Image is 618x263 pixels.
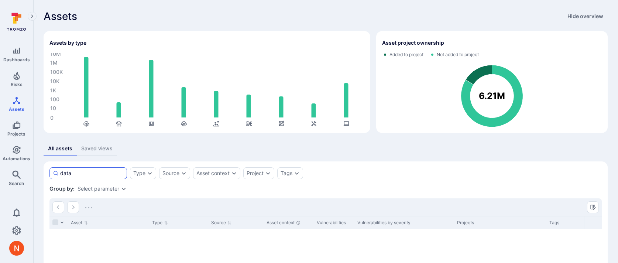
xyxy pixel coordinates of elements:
[71,220,88,226] button: Sort by Asset
[38,25,608,133] div: Assets overview
[317,219,351,226] div: Vulnerabilities
[133,170,145,176] button: Type
[50,51,61,57] text: 10M
[437,52,479,58] span: Not added to project
[50,115,54,121] text: 0
[44,142,608,156] div: assets tabs
[247,170,264,176] button: Project
[50,105,56,111] text: 10
[479,91,505,102] text: 6.21M
[50,96,59,102] text: 100
[196,170,230,176] button: Asset context
[147,170,153,176] button: Expand dropdown
[3,156,30,161] span: Automations
[231,170,237,176] button: Expand dropdown
[121,186,127,192] button: Expand dropdown
[563,10,608,22] button: Hide overview
[296,221,301,225] div: Automatically discovered context associated with the asset
[50,69,63,75] text: 100K
[211,220,231,226] button: Sort by Source
[44,10,77,22] span: Assets
[60,170,124,177] input: Search asset
[357,219,451,226] div: Vulnerabilities by severity
[587,201,599,213] button: Manage columns
[49,39,86,47] h2: Assets by type
[162,170,179,176] button: Source
[50,59,58,66] text: 1M
[28,12,37,21] button: Expand navigation menu
[49,185,75,192] span: Group by:
[50,87,56,93] text: 1K
[30,13,35,20] i: Expand navigation menu
[9,106,24,112] span: Assets
[11,82,23,87] span: Risks
[52,201,64,213] button: Go to the previous page
[267,219,311,226] div: Asset context
[265,170,271,176] button: Expand dropdown
[9,241,24,256] div: Neeren Patki
[50,78,59,84] text: 10K
[457,219,543,226] div: Projects
[78,186,127,192] div: grouping parameters
[67,201,79,213] button: Go to the next page
[281,170,292,176] button: Tags
[181,170,187,176] button: Expand dropdown
[7,131,25,137] span: Projects
[48,145,72,152] div: All assets
[382,39,444,47] h2: Asset project ownership
[9,241,24,256] img: ACg8ocIprwjrgDQnDsNSk9Ghn5p5-B8DpAKWoJ5Gi9syOE4K59tr4Q=s96-c
[3,57,30,62] span: Dashboards
[9,181,24,186] span: Search
[81,145,113,152] div: Saved views
[52,219,58,225] span: Select all rows
[152,220,168,226] button: Sort by Type
[389,52,423,58] span: Added to project
[85,207,92,208] img: Loading...
[78,186,119,192] button: Select parameter
[294,170,300,176] button: Expand dropdown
